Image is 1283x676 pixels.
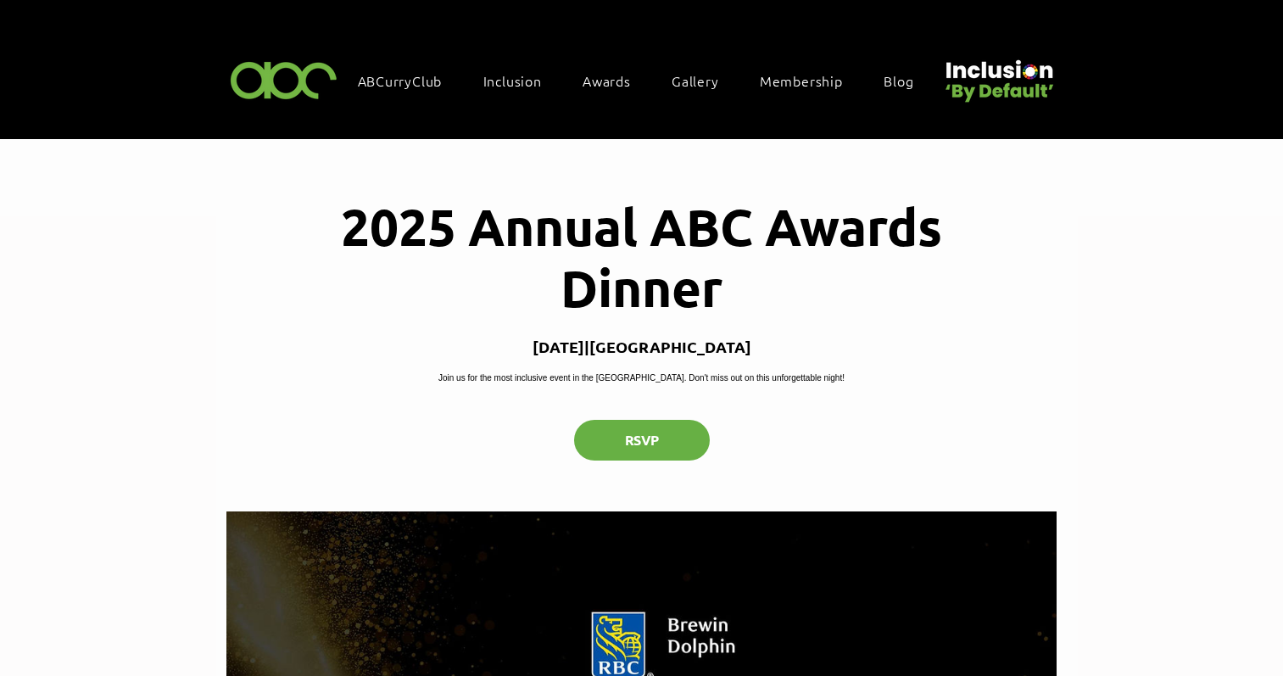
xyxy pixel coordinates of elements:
p: [DATE] [533,337,584,356]
a: Blog [875,63,939,98]
span: | [584,337,589,356]
a: Membership [751,63,868,98]
div: Awards [574,63,656,98]
p: Join us for the most inclusive event in the [GEOGRAPHIC_DATA]. Don't miss out on this unforgettab... [438,372,845,384]
img: Untitled design (22).png [940,46,1057,104]
div: Inclusion [475,63,567,98]
span: Membership [760,71,843,90]
nav: Site [349,63,940,98]
span: ABCurryClub [358,71,443,90]
h1: 2025 Annual ABC Awards Dinner [284,195,999,317]
img: ABC-Logo-Blank-Background-01-01-2.png [226,54,343,104]
p: [GEOGRAPHIC_DATA] [589,337,751,356]
a: Gallery [663,63,745,98]
a: ABCurryClub [349,63,468,98]
span: Inclusion [483,71,542,90]
span: Blog [884,71,913,90]
span: Gallery [672,71,719,90]
span: Awards [583,71,631,90]
button: RSVP [574,420,710,461]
